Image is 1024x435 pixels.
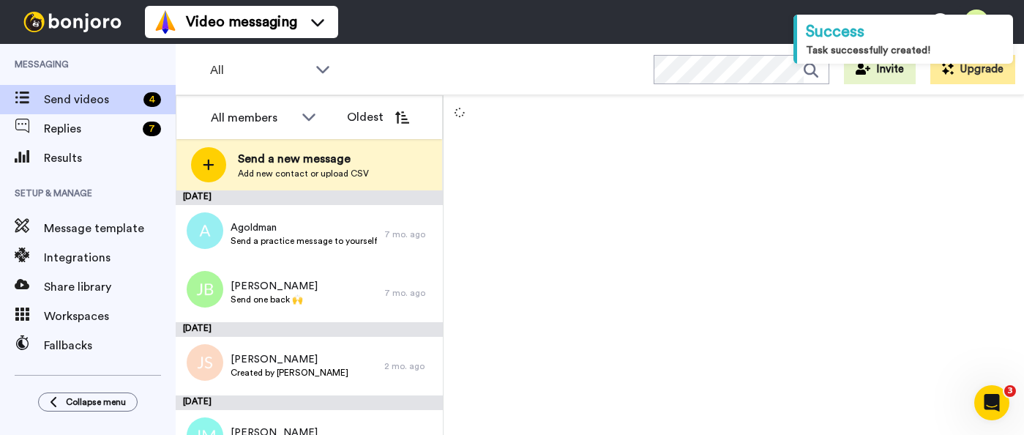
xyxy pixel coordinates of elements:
span: All [210,62,308,79]
iframe: Intercom live chat [974,385,1009,420]
span: Replies [44,120,137,138]
span: Message template [44,220,176,237]
div: 4 [143,92,161,107]
div: 7 [143,122,161,136]
img: bj-logo-header-white.svg [18,12,127,32]
span: Collapse menu [66,396,126,408]
button: Collapse menu [38,393,138,412]
span: Send a new message [238,150,369,168]
div: [DATE] [176,395,443,410]
span: Integrations [44,249,176,267]
span: Send videos [44,91,138,108]
span: 3 [1004,385,1016,397]
button: Invite [844,55,916,84]
img: vm-color.svg [154,10,177,34]
span: Workspaces [44,308,176,325]
span: Created by [PERSON_NAME] [231,367,348,379]
img: js.png [187,344,223,381]
div: 7 mo. ago [384,287,436,299]
div: 2 mo. ago [384,360,436,372]
div: Task successfully created! [806,43,1004,58]
span: Fallbacks [44,337,176,354]
span: [PERSON_NAME] [231,279,318,294]
span: Share library [44,278,176,296]
span: Agoldman [231,220,377,235]
span: Video messaging [186,12,297,32]
span: Send a practice message to yourself [231,235,377,247]
div: [DATE] [176,322,443,337]
span: Send one back 🙌 [231,294,318,305]
span: Add new contact or upload CSV [238,168,369,179]
div: [DATE] [176,190,443,205]
span: Results [44,149,176,167]
div: Success [806,21,1004,43]
img: a.png [187,212,223,249]
button: Upgrade [930,55,1015,84]
div: All members [211,109,294,127]
div: 7 mo. ago [384,228,436,240]
img: jb.png [187,271,223,308]
span: [PERSON_NAME] [231,352,348,367]
button: Oldest [336,103,420,132]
